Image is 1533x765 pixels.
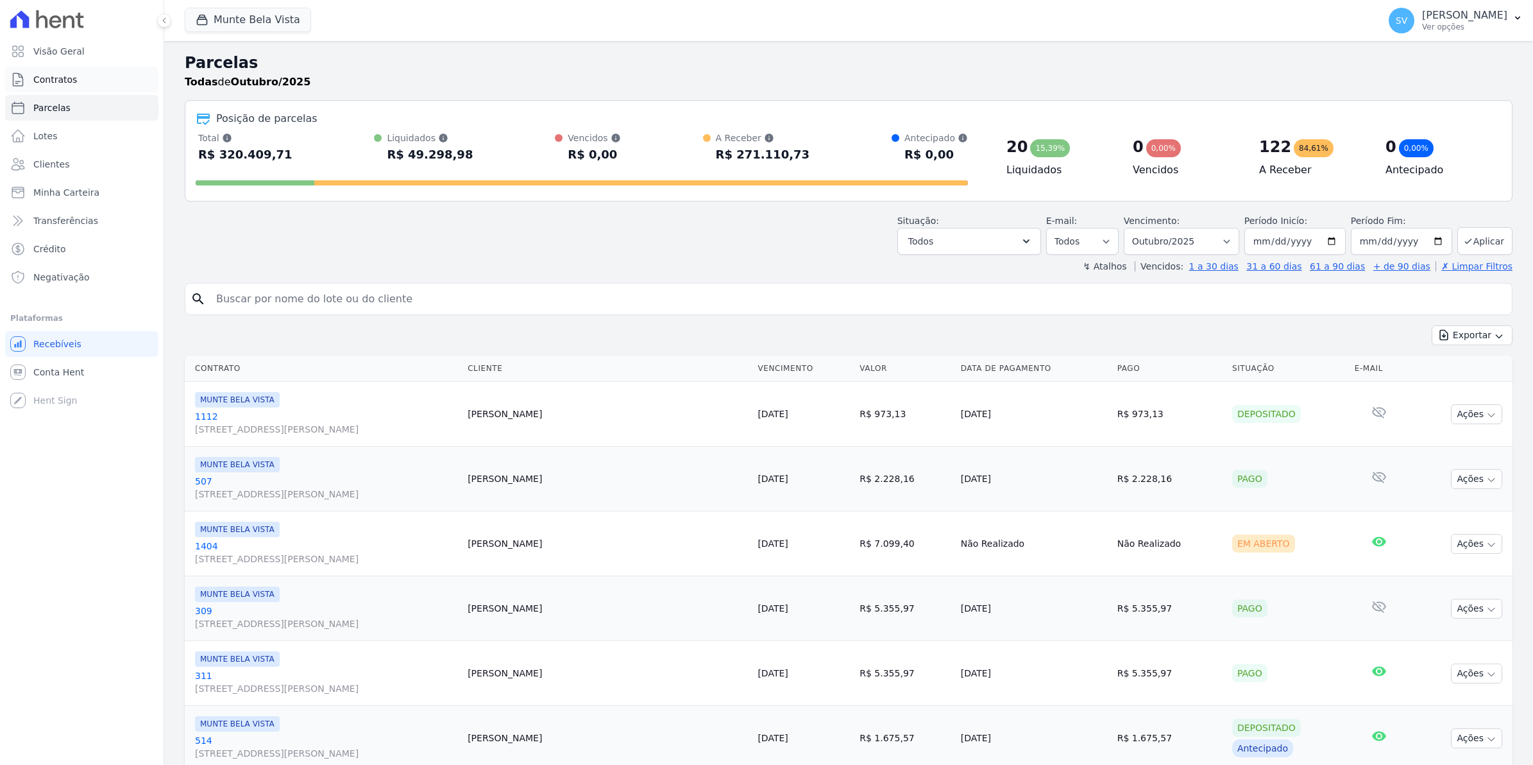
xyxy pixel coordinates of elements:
[5,331,158,357] a: Recebíveis
[5,208,158,234] a: Transferências
[33,130,58,142] span: Lotes
[854,447,955,511] td: R$ 2.228,16
[198,132,292,144] div: Total
[1310,261,1365,271] a: 61 a 90 dias
[897,228,1041,255] button: Todos
[33,158,69,171] span: Clientes
[462,447,752,511] td: [PERSON_NAME]
[1259,162,1365,178] h4: A Receber
[5,264,158,290] a: Negativação
[10,311,153,326] div: Plataformas
[1244,216,1307,226] label: Período Inicío:
[854,511,955,576] td: R$ 7.099,40
[1351,214,1452,228] label: Período Fim:
[1422,22,1507,32] p: Ver opções
[854,576,955,641] td: R$ 5.355,97
[185,74,310,90] p: de
[33,45,85,58] span: Visão Geral
[191,291,206,307] i: search
[195,605,457,630] a: 309[STREET_ADDRESS][PERSON_NAME]
[1385,137,1396,157] div: 0
[462,511,752,576] td: [PERSON_NAME]
[758,409,788,419] a: [DATE]
[1294,139,1334,157] div: 84,61%
[1006,162,1112,178] h4: Liquidados
[1133,162,1239,178] h4: Vencidos
[854,641,955,706] td: R$ 5.355,97
[185,51,1512,74] h2: Parcelas
[387,144,473,165] div: R$ 49.298,98
[1246,261,1301,271] a: 31 a 60 dias
[908,234,933,249] span: Todos
[462,356,752,382] th: Cliente
[716,132,810,144] div: A Receber
[1146,139,1181,157] div: 0,00%
[904,144,968,165] div: R$ 0,00
[195,488,457,501] span: [STREET_ADDRESS][PERSON_NAME]
[1451,404,1502,424] button: Ações
[1112,356,1227,382] th: Pago
[5,359,158,385] a: Conta Hent
[33,214,98,227] span: Transferências
[897,216,939,226] label: Situação:
[716,144,810,165] div: R$ 271.110,73
[1385,162,1491,178] h4: Antecipado
[387,132,473,144] div: Liquidados
[216,111,318,126] div: Posição de parcelas
[758,538,788,549] a: [DATE]
[195,587,280,602] span: MUNTE BELA VISTA
[1232,599,1267,617] div: Pago
[33,186,99,199] span: Minha Carteira
[758,733,788,743] a: [DATE]
[5,180,158,205] a: Minha Carteira
[195,423,457,436] span: [STREET_ADDRESS][PERSON_NAME]
[1451,534,1502,554] button: Ações
[956,511,1112,576] td: Não Realizado
[231,76,311,88] strong: Outubro/2025
[1133,137,1144,157] div: 0
[195,522,280,537] span: MUNTE BELA VISTA
[1112,576,1227,641] td: R$ 5.355,97
[752,356,854,382] th: Vencimento
[1232,470,1267,488] div: Pago
[1112,382,1227,447] td: R$ 973,13
[568,144,620,165] div: R$ 0,00
[956,356,1112,382] th: Data de Pagamento
[1232,739,1293,757] div: Antecipado
[1451,599,1502,619] button: Ações
[185,356,462,382] th: Contrato
[1135,261,1183,271] label: Vencidos:
[1432,325,1512,345] button: Exportar
[198,144,292,165] div: R$ 320.409,71
[33,73,77,86] span: Contratos
[195,747,457,760] span: [STREET_ADDRESS][PERSON_NAME]
[195,669,457,695] a: 311[STREET_ADDRESS][PERSON_NAME]
[5,67,158,92] a: Contratos
[1259,137,1291,157] div: 122
[195,457,280,472] span: MUNTE BELA VISTA
[758,603,788,614] a: [DATE]
[1112,511,1227,576] td: Não Realizado
[1227,356,1350,382] th: Situação
[1232,405,1301,423] div: Depositado
[758,474,788,484] a: [DATE]
[1006,137,1028,157] div: 20
[462,382,752,447] td: [PERSON_NAME]
[33,338,81,350] span: Recebíveis
[195,410,457,436] a: 1112[STREET_ADDRESS][PERSON_NAME]
[854,356,955,382] th: Valor
[195,617,457,630] span: [STREET_ADDRESS][PERSON_NAME]
[956,641,1112,706] td: [DATE]
[1232,719,1301,737] div: Depositado
[1378,3,1533,39] button: SV [PERSON_NAME] Ver opções
[956,447,1112,511] td: [DATE]
[195,540,457,565] a: 1404[STREET_ADDRESS][PERSON_NAME]
[5,39,158,64] a: Visão Geral
[185,8,311,32] button: Munte Bela Vista
[1232,535,1295,553] div: Em Aberto
[1350,356,1410,382] th: E-mail
[462,576,752,641] td: [PERSON_NAME]
[208,286,1507,312] input: Buscar por nome do lote ou do cliente
[1451,469,1502,489] button: Ações
[904,132,968,144] div: Antecipado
